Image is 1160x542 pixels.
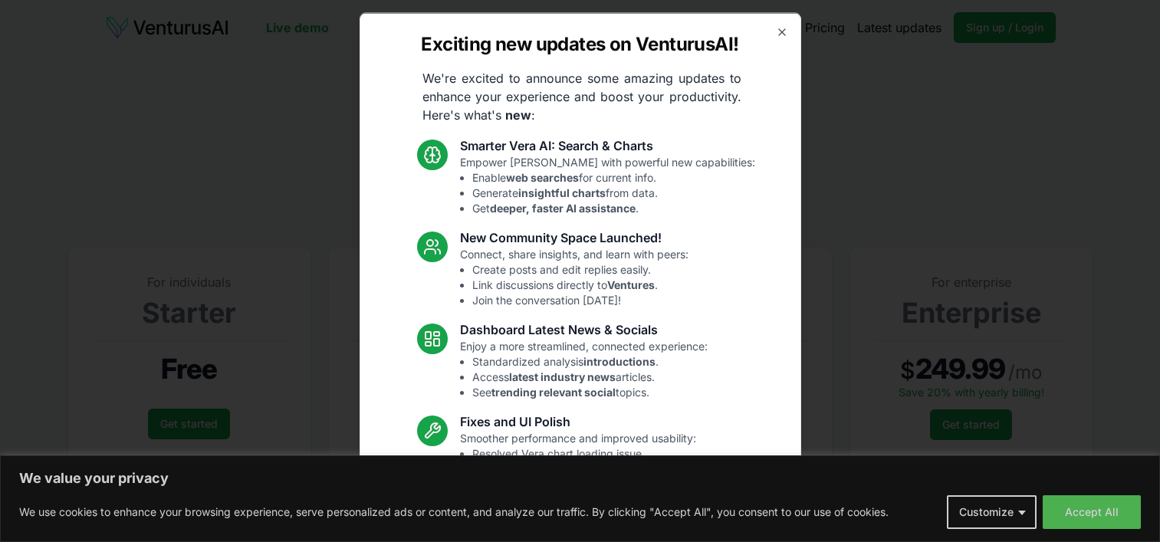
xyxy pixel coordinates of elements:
[472,261,688,277] li: Create posts and edit replies easily.
[509,370,616,383] strong: latest industry news
[472,185,755,200] li: Generate from data.
[472,445,696,461] li: Resolved Vera chart loading issue.
[472,353,708,369] li: Standardized analysis .
[472,169,755,185] li: Enable for current info.
[491,385,616,398] strong: trending relevant social
[421,31,738,56] h2: Exciting new updates on VenturusAI!
[460,246,688,307] p: Connect, share insights, and learn with peers:
[472,384,708,399] li: See topics.
[460,412,696,430] h3: Fixes and UI Polish
[460,338,708,399] p: Enjoy a more streamlined, connected experience:
[460,228,688,246] h3: New Community Space Launched!
[460,136,755,154] h3: Smarter Vera AI: Search & Charts
[518,186,606,199] strong: insightful charts
[506,170,579,183] strong: web searches
[472,292,688,307] li: Join the conversation [DATE]!
[460,154,755,215] p: Empower [PERSON_NAME] with powerful new capabilities:
[490,201,636,214] strong: deeper, faster AI assistance
[505,107,531,122] strong: new
[460,430,696,491] p: Smoother performance and improved usability:
[607,278,655,291] strong: Ventures
[460,320,708,338] h3: Dashboard Latest News & Socials
[583,354,656,367] strong: introductions
[472,461,696,476] li: Fixed mobile chat & sidebar glitches.
[472,277,688,292] li: Link discussions directly to .
[472,476,696,491] li: Enhanced overall UI consistency.
[472,369,708,384] li: Access articles.
[472,200,755,215] li: Get .
[410,68,754,123] p: We're excited to announce some amazing updates to enhance your experience and boost your producti...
